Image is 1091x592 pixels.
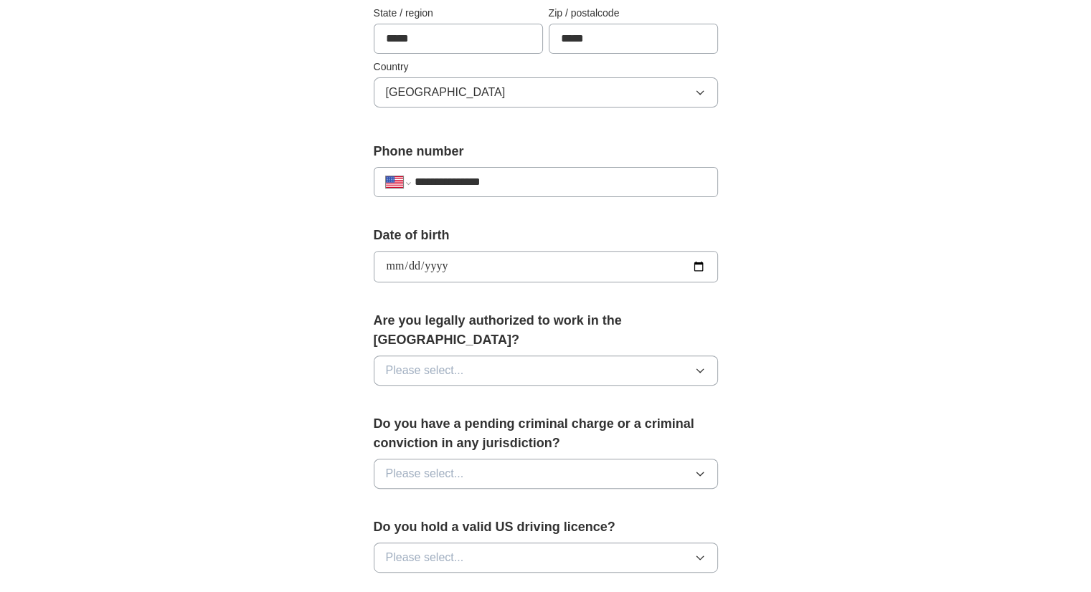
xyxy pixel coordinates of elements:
[374,77,718,108] button: [GEOGRAPHIC_DATA]
[386,465,464,482] span: Please select...
[374,543,718,573] button: Please select...
[549,6,718,21] label: Zip / postalcode
[374,226,718,245] label: Date of birth
[374,517,718,537] label: Do you hold a valid US driving licence?
[386,549,464,566] span: Please select...
[374,59,718,75] label: Country
[374,311,718,350] label: Are you legally authorized to work in the [GEOGRAPHIC_DATA]?
[386,362,464,379] span: Please select...
[374,414,718,453] label: Do you have a pending criminal charge or a criminal conviction in any jurisdiction?
[374,459,718,489] button: Please select...
[386,84,506,101] span: [GEOGRAPHIC_DATA]
[374,142,718,161] label: Phone number
[374,6,543,21] label: State / region
[374,355,718,386] button: Please select...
